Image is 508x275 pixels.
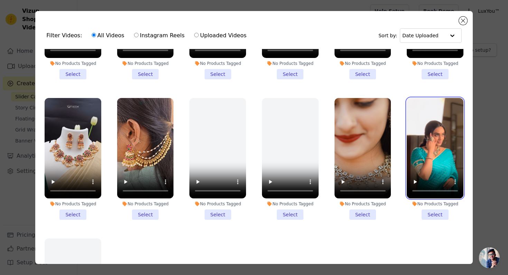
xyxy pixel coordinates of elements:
div: No Products Tagged [117,61,174,66]
div: Open chat [479,247,500,268]
div: No Products Tagged [407,201,463,207]
label: All Videos [91,31,125,40]
label: Uploaded Videos [194,31,247,40]
div: No Products Tagged [117,201,174,207]
div: Filter Videos: [46,28,250,43]
div: Sort by: [378,28,462,43]
div: No Products Tagged [189,201,246,207]
div: No Products Tagged [335,61,391,66]
div: No Products Tagged [45,61,101,66]
div: No Products Tagged [45,201,101,207]
div: No Products Tagged [407,61,463,66]
div: No Products Tagged [335,201,391,207]
div: No Products Tagged [262,61,319,66]
button: Close modal [459,17,467,25]
div: No Products Tagged [262,201,319,207]
label: Instagram Reels [134,31,185,40]
div: No Products Tagged [189,61,246,66]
